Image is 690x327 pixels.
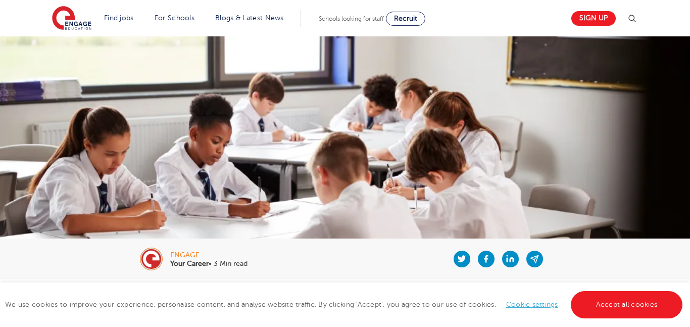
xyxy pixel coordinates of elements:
[5,301,685,308] span: We use cookies to improve your experience, personalise content, and analyse website traffic. By c...
[386,12,425,26] a: Recruit
[155,14,194,22] a: For Schools
[394,15,417,22] span: Recruit
[319,15,384,22] span: Schools looking for staff
[170,260,248,267] p: • 3 Min read
[170,260,209,267] b: Your Career
[170,252,248,259] div: engage
[215,14,284,22] a: Blogs & Latest News
[571,291,683,318] a: Accept all cookies
[52,6,91,31] img: Engage Education
[571,11,616,26] a: Sign up
[104,14,134,22] a: Find jobs
[506,301,558,308] a: Cookie settings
